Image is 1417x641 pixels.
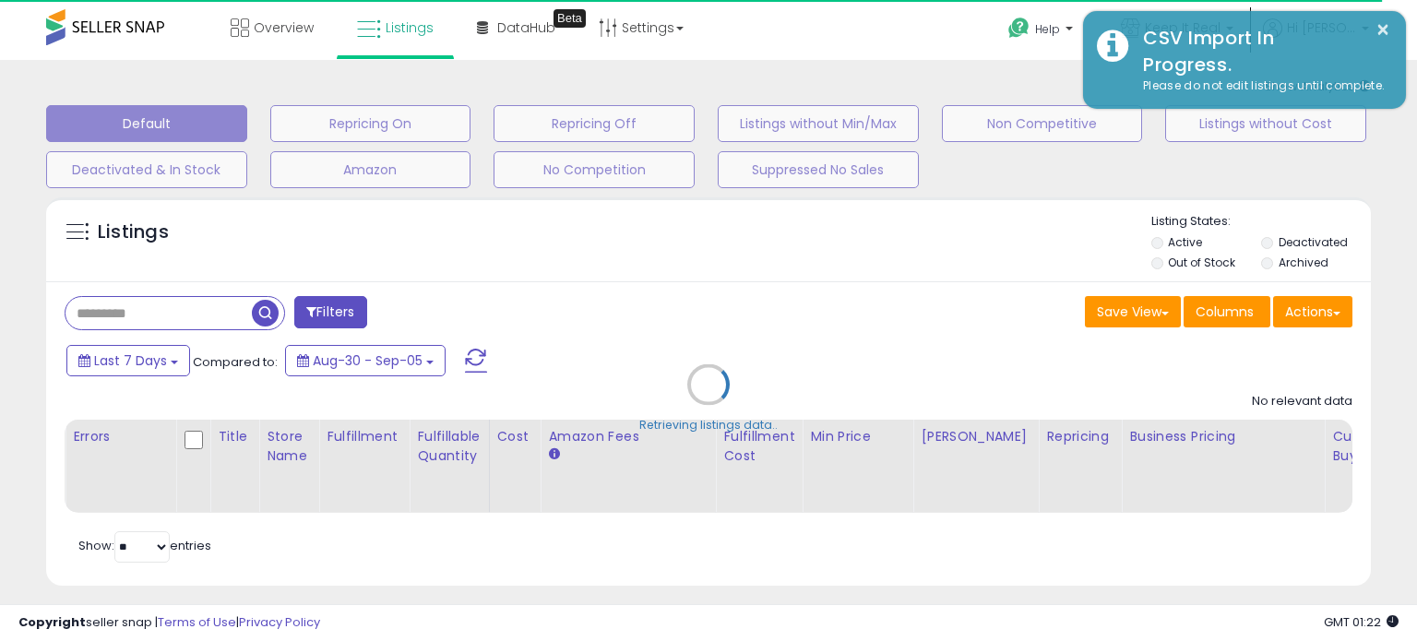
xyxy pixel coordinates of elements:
[639,417,778,433] div: Retrieving listings data..
[254,18,314,37] span: Overview
[270,105,471,142] button: Repricing On
[46,105,247,142] button: Default
[497,18,555,37] span: DataHub
[18,613,86,631] strong: Copyright
[994,3,1091,60] a: Help
[270,151,471,188] button: Amazon
[718,105,919,142] button: Listings without Min/Max
[18,614,320,632] div: seller snap | |
[386,18,434,37] span: Listings
[1035,21,1060,37] span: Help
[494,151,695,188] button: No Competition
[1165,105,1366,142] button: Listings without Cost
[718,151,919,188] button: Suppressed No Sales
[1007,17,1030,40] i: Get Help
[942,105,1143,142] button: Non Competitive
[1324,613,1399,631] span: 2025-09-13 01:22 GMT
[46,151,247,188] button: Deactivated & In Stock
[239,613,320,631] a: Privacy Policy
[1129,25,1392,77] div: CSV Import In Progress.
[1129,77,1392,95] div: Please do not edit listings until complete.
[158,613,236,631] a: Terms of Use
[494,105,695,142] button: Repricing Off
[1375,18,1390,42] button: ×
[554,9,586,28] div: Tooltip anchor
